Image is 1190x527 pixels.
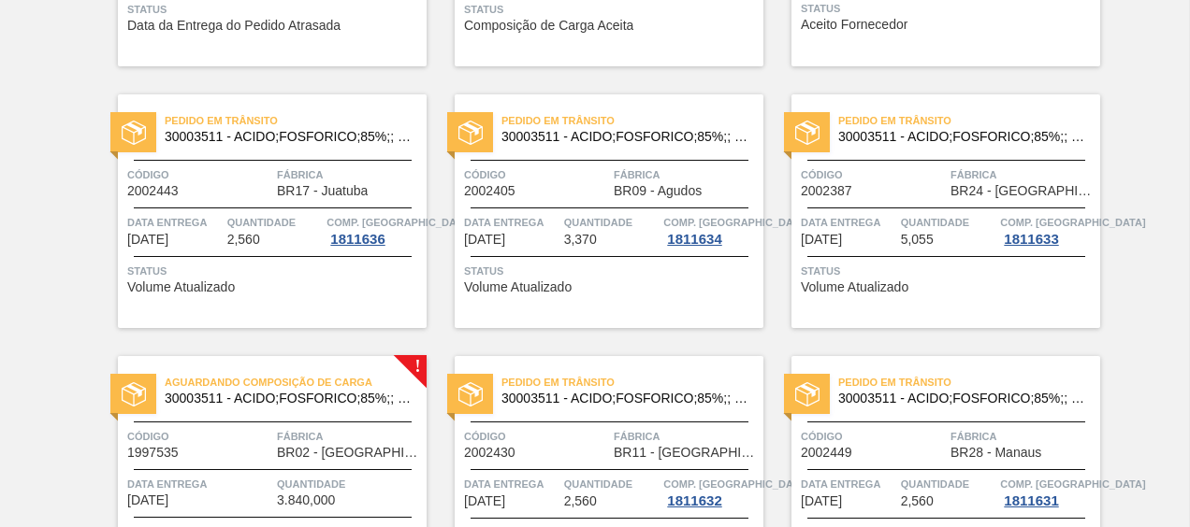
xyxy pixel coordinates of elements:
[277,184,368,198] span: BR17 - Juatuba
[277,165,422,184] span: Fábrica
[838,373,1100,392] span: Pedido em Trânsito
[801,165,946,184] span: Código
[838,111,1100,130] span: Pedido em Trânsito
[901,494,934,508] span: 2,560
[801,233,842,247] span: 17/08/2025
[1000,493,1062,508] div: 1811631
[564,233,597,247] span: 3,370
[663,493,725,508] div: 1811632
[122,382,146,406] img: status
[801,475,896,493] span: Data entrega
[614,446,759,460] span: BR11 - São Luís
[614,165,759,184] span: Fábrica
[838,392,1085,406] span: 30003511 - ACIDO;FOSFORICO;85%;; CONTAINER
[464,494,505,508] span: 26/08/2025
[464,262,759,280] span: Status
[127,493,168,507] span: 18/08/2025
[427,94,763,328] a: statusPedido em Trânsito30003511 - ACIDO;FOSFORICO;85%;; CONTAINERCódigo2002405FábricaBR09 - Agud...
[127,280,235,294] span: Volume Atualizado
[464,213,559,232] span: Data entrega
[464,446,515,460] span: 2002430
[464,475,559,493] span: Data entrega
[464,165,609,184] span: Código
[127,165,272,184] span: Código
[801,184,852,198] span: 2002387
[1000,213,1096,247] a: Comp. [GEOGRAPHIC_DATA]1811633
[951,446,1041,460] span: BR28 - Manaus
[227,213,323,232] span: Quantidade
[277,493,335,507] span: 3.840,000
[1000,232,1062,247] div: 1811633
[127,233,168,247] span: 17/08/2025
[327,213,472,232] span: Comp. Carga
[1000,475,1096,508] a: Comp. [GEOGRAPHIC_DATA]1811631
[165,130,412,144] span: 30003511 - ACIDO;FOSFORICO;85%;; CONTAINER
[165,111,427,130] span: Pedido em Trânsito
[564,213,660,232] span: Quantidade
[501,111,763,130] span: Pedido em Trânsito
[127,262,422,280] span: Status
[901,213,996,232] span: Quantidade
[1000,213,1145,232] span: Comp. Carga
[464,233,505,247] span: 17/08/2025
[501,130,748,144] span: 30003511 - ACIDO;FOSFORICO;85%;; CONTAINER
[277,427,422,446] span: Fábrica
[801,494,842,508] span: 10/09/2025
[464,427,609,446] span: Código
[127,213,223,232] span: Data entrega
[464,19,633,33] span: Composição de Carga Aceita
[458,382,483,406] img: status
[663,232,725,247] div: 1811634
[951,427,1096,446] span: Fábrica
[277,446,422,460] span: BR02 - Sergipe
[327,213,422,247] a: Comp. [GEOGRAPHIC_DATA]1811636
[127,19,341,33] span: Data da Entrega do Pedido Atrasada
[165,392,412,406] span: 30003511 - ACIDO;FOSFORICO;85%;; CONTAINER
[663,213,808,232] span: Comp. Carga
[795,121,820,145] img: status
[277,475,422,493] span: Quantidade
[763,94,1100,328] a: statusPedido em Trânsito30003511 - ACIDO;FOSFORICO;85%;; CONTAINERCódigo2002387FábricaBR24 - [GEO...
[801,18,907,32] span: Aceito Fornecedor
[564,475,660,493] span: Quantidade
[801,427,946,446] span: Código
[564,494,597,508] span: 2,560
[458,121,483,145] img: status
[122,121,146,145] img: status
[127,446,179,460] span: 1997535
[901,475,996,493] span: Quantidade
[801,446,852,460] span: 2002449
[165,373,427,392] span: Aguardando Composição de Carga
[127,184,179,198] span: 2002443
[801,213,896,232] span: Data entrega
[127,475,272,493] span: Data entrega
[227,233,260,247] span: 2,560
[663,475,759,508] a: Comp. [GEOGRAPHIC_DATA]1811632
[501,392,748,406] span: 30003511 - ACIDO;FOSFORICO;85%;; CONTAINER
[663,213,759,247] a: Comp. [GEOGRAPHIC_DATA]1811634
[838,130,1085,144] span: 30003511 - ACIDO;FOSFORICO;85%;; CONTAINER
[127,427,272,446] span: Código
[614,427,759,446] span: Fábrica
[801,262,1096,280] span: Status
[1000,475,1145,493] span: Comp. Carga
[951,165,1096,184] span: Fábrica
[501,373,763,392] span: Pedido em Trânsito
[901,233,934,247] span: 5,055
[464,280,572,294] span: Volume Atualizado
[801,280,908,294] span: Volume Atualizado
[327,232,388,247] div: 1811636
[663,475,808,493] span: Comp. Carga
[795,382,820,406] img: status
[951,184,1096,198] span: BR24 - Ponta Grossa
[90,94,427,328] a: statusPedido em Trânsito30003511 - ACIDO;FOSFORICO;85%;; CONTAINERCódigo2002443FábricaBR17 - Juat...
[464,184,515,198] span: 2002405
[614,184,702,198] span: BR09 - Agudos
